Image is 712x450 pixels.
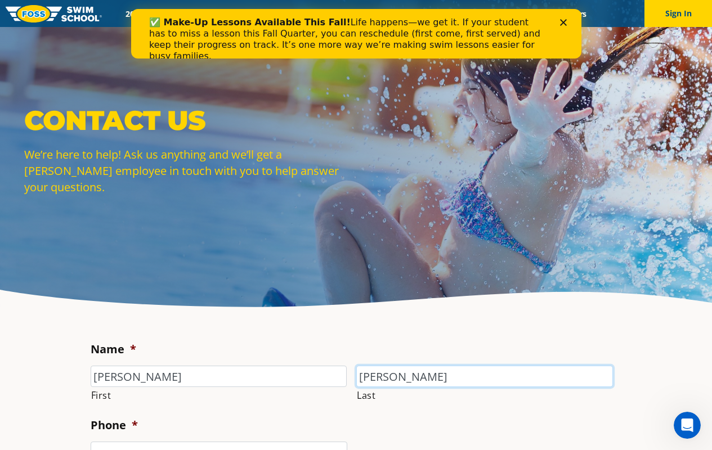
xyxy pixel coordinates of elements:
[357,388,613,403] label: Last
[116,8,186,19] a: 2025 Calendar
[91,342,136,357] label: Name
[131,9,581,58] iframe: Intercom live chat banner
[234,8,332,19] a: Swim Path® Program
[91,418,138,433] label: Phone
[549,8,596,19] a: Careers
[674,412,701,439] iframe: Intercom live chat
[24,146,351,195] p: We’re here to help! Ask us anything and we’ll get a [PERSON_NAME] employee in touch with you to h...
[24,103,351,137] p: Contact Us
[395,8,514,19] a: Swim Like [PERSON_NAME]
[91,366,347,387] input: First name
[18,8,220,19] b: ✅ Make-Up Lessons Available This Fall!
[6,5,102,22] img: FOSS Swim School Logo
[356,366,613,387] input: Last name
[18,8,414,53] div: Life happens—we get it. If your student has to miss a lesson this Fall Quarter, you can reschedul...
[186,8,234,19] a: Schools
[91,388,347,403] label: First
[332,8,395,19] a: About FOSS
[429,10,440,17] div: Close
[514,8,549,19] a: Blog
